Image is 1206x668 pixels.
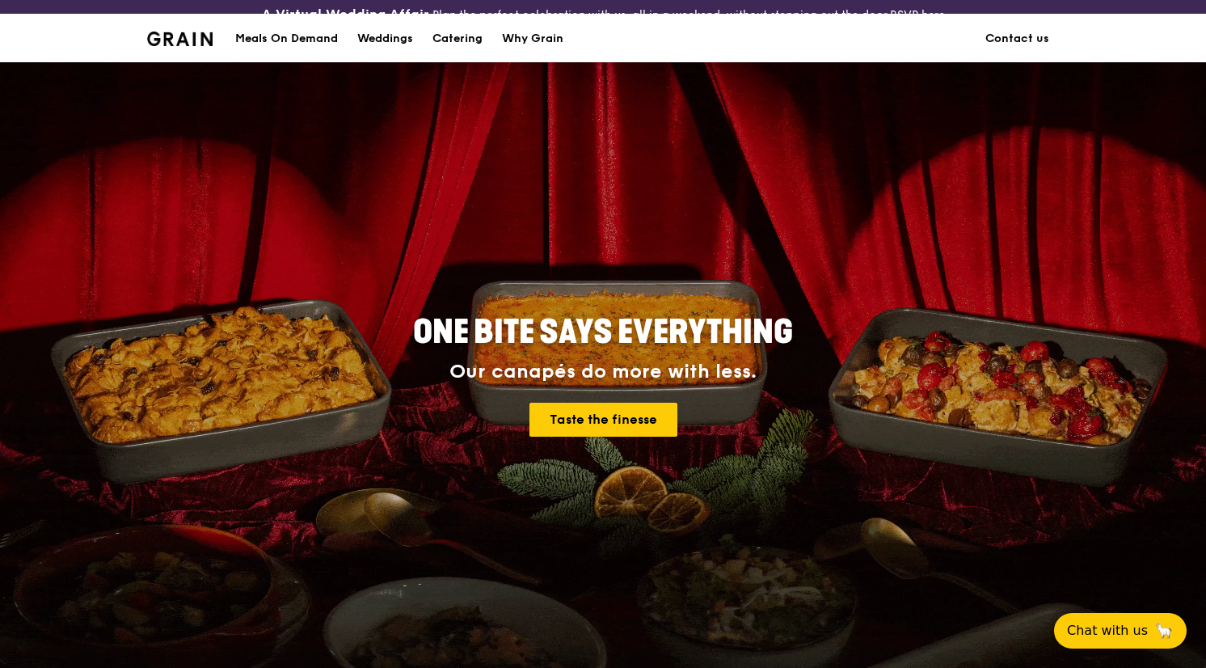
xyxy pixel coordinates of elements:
a: Contact us [976,15,1059,63]
div: Catering [432,15,483,63]
h3: A Virtual Wedding Affair [262,6,429,23]
img: Grain [147,32,213,46]
span: 🦙 [1154,621,1174,641]
a: Catering [423,15,492,63]
span: ONE BITE SAYS EVERYTHING [413,313,793,352]
div: Our canapés do more with less. [312,361,894,383]
div: Weddings [357,15,413,63]
button: Chat with us🦙 [1054,613,1187,649]
a: Taste the finesse [529,403,677,437]
a: RSVP here [890,8,945,22]
div: Meals On Demand [235,15,338,63]
span: Chat with us [1067,621,1148,641]
a: Weddings [348,15,423,63]
div: Why Grain [502,15,563,63]
div: Plan the perfect celebration with us, all in a weekend, without stepping out the door. [201,6,1006,23]
a: Why Grain [492,15,573,63]
a: GrainGrain [147,13,213,61]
